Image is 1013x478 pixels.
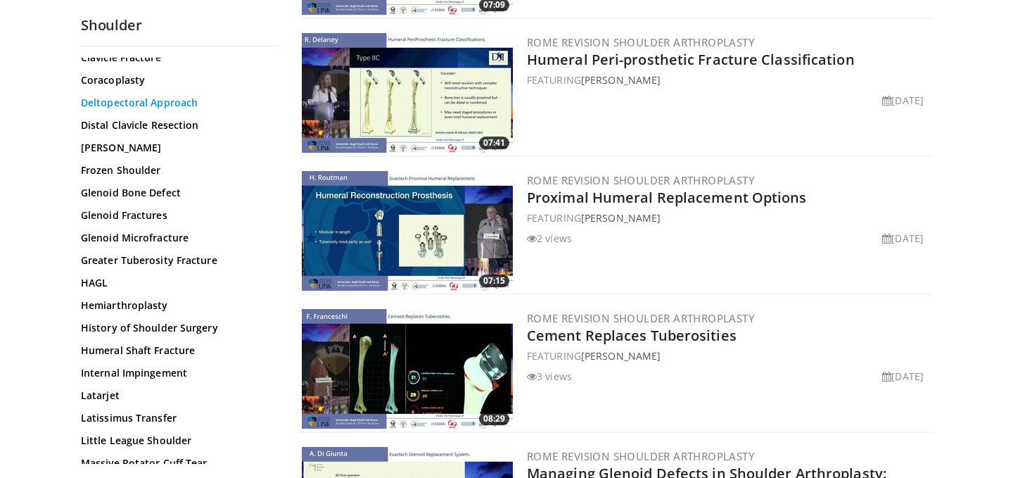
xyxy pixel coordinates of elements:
a: [PERSON_NAME] [581,349,661,363]
a: [PERSON_NAME] [81,141,271,155]
a: Glenoid Fractures [81,208,271,222]
div: FEATURING [527,73,929,87]
li: 3 views [527,369,572,384]
a: Rome Revision Shoulder Arthroplasty [527,311,755,325]
a: Deltopectoral Approach [81,96,271,110]
a: Glenoid Microfracture [81,231,271,245]
h2: Shoulder [81,16,278,34]
a: Massive Rotator Cuff Tear [81,456,271,470]
a: 08:29 [302,309,513,429]
a: Humeral Peri-prosthetic Fracture Classification [527,50,855,69]
a: History of Shoulder Surgery [81,321,271,335]
a: Distal Clavicle Resection [81,118,271,132]
li: [DATE] [882,93,924,108]
img: 8042dcb6-8246-440b-96e3-b3fdfd60ef0a.300x170_q85_crop-smart_upscale.jpg [302,309,513,429]
a: 07:41 [302,33,513,153]
div: FEATURING [527,210,929,225]
a: Frozen Shoulder [81,163,271,177]
div: FEATURING [527,348,929,363]
a: Rome Revision Shoulder Arthroplasty [527,173,755,187]
span: 07:15 [479,275,509,287]
a: Clavicle Fracture [81,51,271,65]
a: Glenoid Bone Defect [81,186,271,200]
a: 07:15 [302,171,513,291]
a: [PERSON_NAME] [581,73,661,87]
a: Proximal Humeral Replacement Options [527,188,807,207]
span: 08:29 [479,413,509,425]
img: c89197b7-361e-43d5-a86e-0b48a5cfb5ba.300x170_q85_crop-smart_upscale.jpg [302,33,513,153]
a: Greater Tuberosity Fracture [81,253,271,268]
a: Little League Shoulder [81,434,271,448]
img: 3d690308-9757-4d1f-b0cf-d2daa646b20c.300x170_q85_crop-smart_upscale.jpg [302,171,513,291]
a: Rome Revision Shoulder Arthroplasty [527,449,755,463]
a: Cement Replaces Tuberosities [527,326,737,345]
li: [DATE] [882,369,924,384]
a: Hemiarthroplasty [81,298,271,313]
a: Rome Revision Shoulder Arthroplasty [527,35,755,49]
a: [PERSON_NAME] [581,211,661,225]
a: Internal Impingement [81,366,271,380]
span: 07:41 [479,137,509,149]
a: Humeral Shaft Fracture [81,344,271,358]
a: HAGL [81,276,271,290]
a: Coracoplasty [81,73,271,87]
li: [DATE] [882,231,924,246]
li: 2 views [527,231,572,246]
a: Latissimus Transfer [81,411,271,425]
a: Latarjet [81,389,271,403]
